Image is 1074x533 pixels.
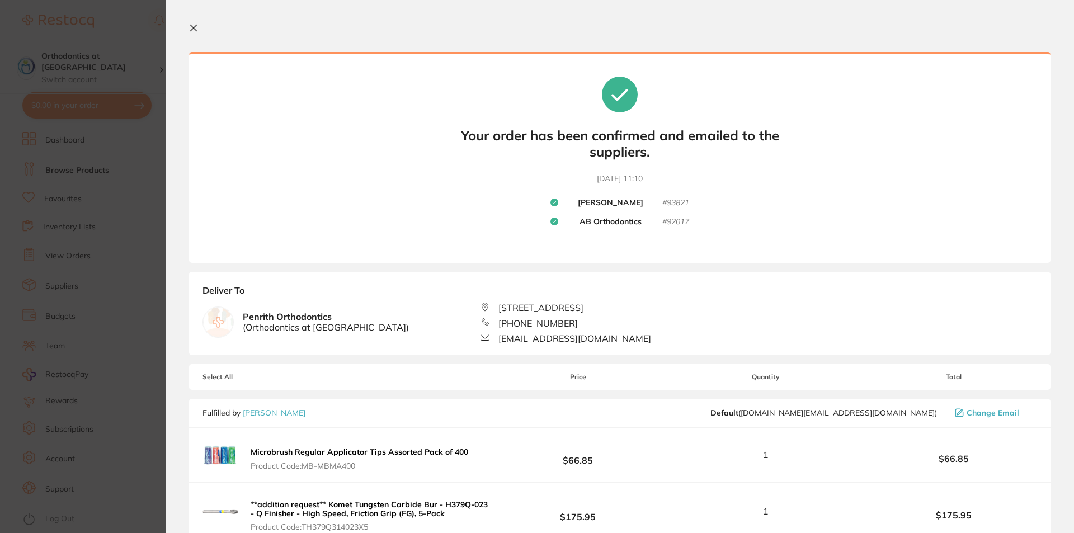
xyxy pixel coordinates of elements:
[967,408,1019,417] span: Change Email
[203,307,233,337] img: empty.jpg
[710,408,937,417] span: customer.care@henryschein.com.au
[251,461,468,470] span: Product Code: MB-MBMA400
[763,450,769,460] span: 1
[202,285,1037,302] b: Deliver To
[251,499,488,518] b: **addition request** Komet Tungsten Carbide Bur - H379Q-023 - Q Finisher - High Speed, Friction G...
[870,373,1037,381] span: Total
[494,445,661,465] b: $66.85
[494,373,661,381] span: Price
[710,408,738,418] b: Default
[951,408,1037,418] button: Change Email
[578,198,643,208] b: [PERSON_NAME]
[247,499,494,532] button: **addition request** Komet Tungsten Carbide Bur - H379Q-023 - Q Finisher - High Speed, Friction G...
[662,373,870,381] span: Quantity
[251,447,468,457] b: Microbrush Regular Applicator Tips Assorted Pack of 400
[498,318,578,328] span: [PHONE_NUMBER]
[452,128,788,160] b: Your order has been confirmed and emailed to the suppliers.
[243,408,305,418] a: [PERSON_NAME]
[498,303,583,313] span: [STREET_ADDRESS]
[763,506,769,516] span: 1
[498,333,651,343] span: [EMAIL_ADDRESS][DOMAIN_NAME]
[243,312,409,332] b: Penrith Orthodontics
[662,198,689,208] small: # 93821
[251,522,491,531] span: Product Code: TH379Q314023X5
[243,322,409,332] span: ( Orthodontics at [GEOGRAPHIC_DATA] )
[870,454,1037,464] b: $66.85
[662,217,689,227] small: # 92017
[870,510,1037,520] b: $175.95
[580,217,642,227] b: AB Orthodontics
[494,501,661,522] b: $175.95
[247,447,472,470] button: Microbrush Regular Applicator Tips Assorted Pack of 400 Product Code:MB-MBMA400
[202,494,238,530] img: YWJnZWExYw
[202,408,305,417] p: Fulfilled by
[202,437,238,473] img: Zmw0OWQ5ZQ
[202,373,314,381] span: Select All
